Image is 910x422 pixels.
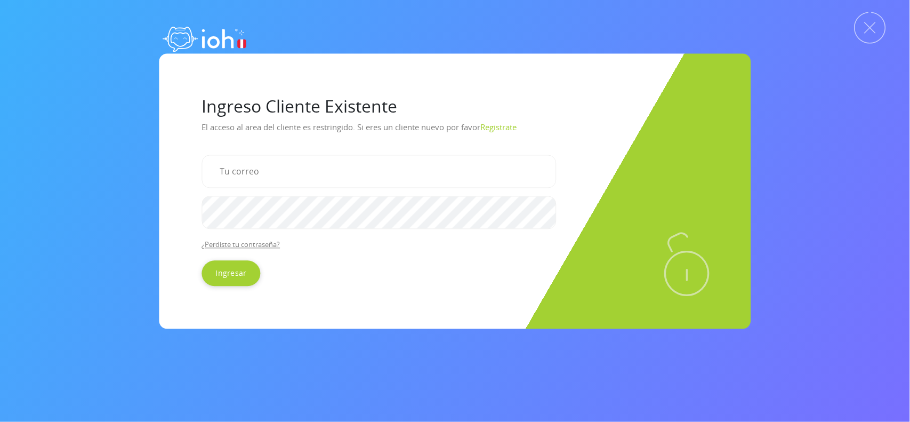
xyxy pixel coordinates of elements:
[159,16,250,59] img: logo
[854,12,886,44] img: Cerrar
[202,96,708,116] h1: Ingreso Cliente Existente
[202,261,261,286] input: Ingresar
[202,240,280,250] a: ¿Perdiste tu contraseña?
[202,155,557,188] input: Tu correo
[202,118,708,146] p: El acceso al area del cliente es restringido. Si eres un cliente nuevo por favor
[481,122,517,132] a: Registrate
